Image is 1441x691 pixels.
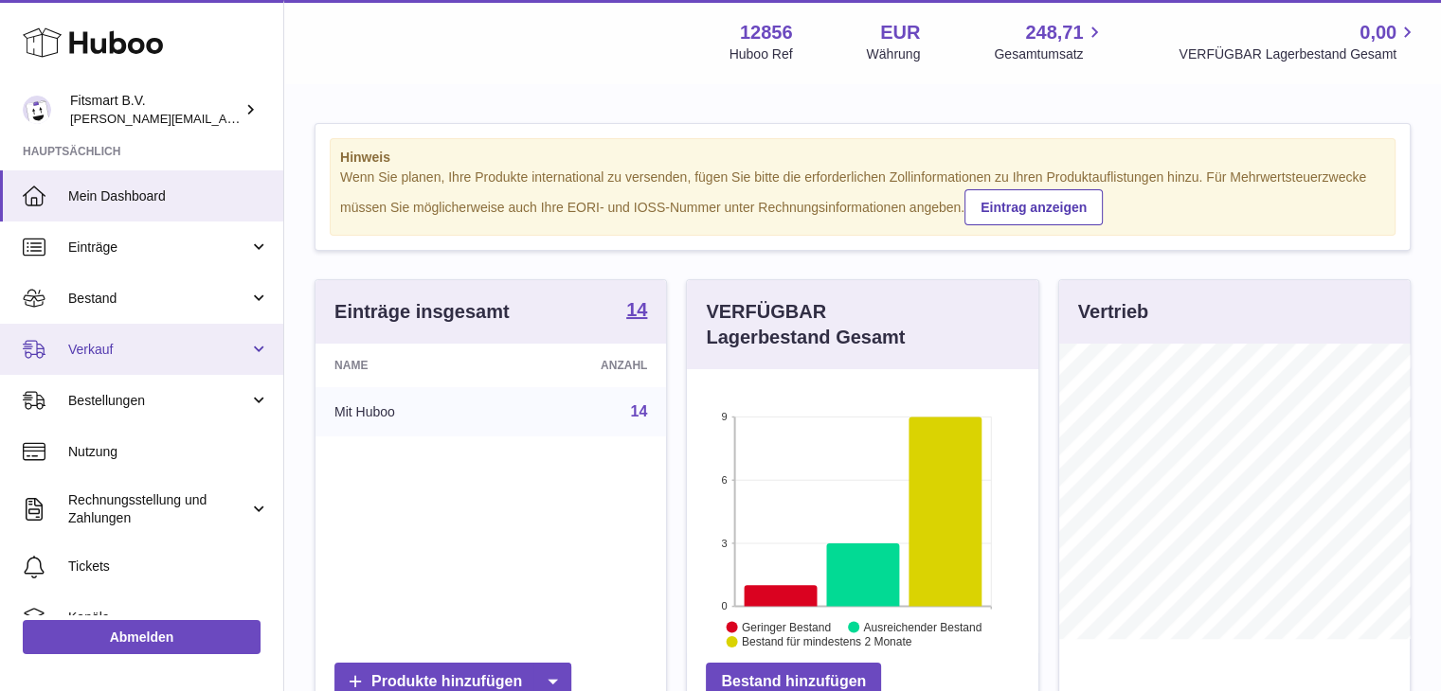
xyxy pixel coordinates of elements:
[722,474,728,486] text: 6
[68,290,249,308] span: Bestand
[340,149,1385,167] strong: Hinweis
[742,620,831,633] text: Geringer Bestand
[68,239,249,257] span: Einträge
[1360,20,1396,45] span: 0,00
[504,344,666,387] th: Anzahl
[722,537,728,548] text: 3
[864,620,982,633] text: Ausreichender Bestand
[1179,45,1418,63] span: VERFÜGBAR Lagerbestand Gesamt
[70,111,380,126] span: [PERSON_NAME][EMAIL_ADDRESS][DOMAIN_NAME]
[23,96,51,124] img: jonathan@leaderoo.com
[68,443,269,461] span: Nutzung
[722,411,728,422] text: 9
[68,491,249,527] span: Rechnungsstellung und Zahlungen
[867,45,921,63] div: Währung
[68,341,249,359] span: Verkauf
[994,20,1105,63] a: 248,71 Gesamtumsatz
[68,558,269,576] span: Tickets
[334,299,510,325] h3: Einträge insgesamt
[1078,299,1148,325] h3: Vertrieb
[1179,20,1418,63] a: 0,00 VERFÜGBAR Lagerbestand Gesamt
[730,45,793,63] div: Huboo Ref
[1025,20,1083,45] span: 248,71
[964,189,1103,225] a: Eintrag anzeigen
[722,600,728,611] text: 0
[626,300,647,319] strong: 14
[68,392,249,410] span: Bestellungen
[742,635,912,648] text: Bestand für mindestens 2 Monate
[23,620,261,654] a: Abmelden
[340,168,1385,225] div: Wenn Sie planen, Ihre Produkte international zu versenden, fügen Sie bitte die erforderlichen Zol...
[740,20,793,45] strong: 12856
[631,403,648,419] a: 14
[68,187,269,205] span: Mein Dashboard
[994,45,1105,63] span: Gesamtumsatz
[626,300,647,323] a: 14
[70,92,241,128] div: Fitsmart B.V.
[315,387,504,436] td: Mit Huboo
[880,20,920,45] strong: EUR
[315,344,504,387] th: Name
[706,299,952,350] h3: VERFÜGBAR Lagerbestand Gesamt
[68,609,269,627] span: Kanäle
